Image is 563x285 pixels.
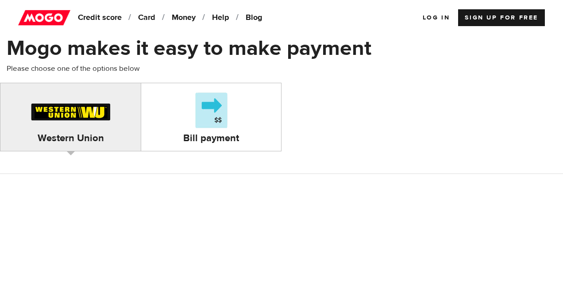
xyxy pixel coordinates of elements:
img: mogo_logo-11ee424be714fa7cbb0f0f49df9e16ec.png [18,9,70,26]
a: Card [135,9,168,26]
a: Help [209,9,242,26]
h1: Mogo makes it easy to make payment [7,37,556,60]
p: Please choose one of the options below [7,63,556,74]
a: Sign up for Free [458,9,545,26]
a: Blog [243,9,272,26]
h4: Western Union [0,132,141,144]
a: Money [169,9,208,26]
a: Log In [423,9,450,26]
h4: Bill payment [141,132,281,144]
a: Credit score [75,9,134,26]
